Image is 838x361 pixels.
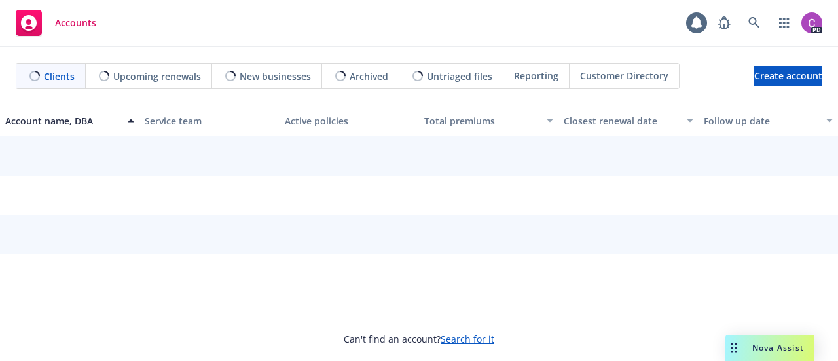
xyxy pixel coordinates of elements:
[44,69,75,83] span: Clients
[285,114,414,128] div: Active policies
[10,5,101,41] a: Accounts
[725,335,742,361] div: Drag to move
[350,69,388,83] span: Archived
[280,105,419,136] button: Active policies
[5,114,120,128] div: Account name, DBA
[113,69,201,83] span: Upcoming renewals
[580,69,668,83] span: Customer Directory
[754,64,822,88] span: Create account
[55,18,96,28] span: Accounts
[725,335,814,361] button: Nova Assist
[741,10,767,36] a: Search
[771,10,797,36] a: Switch app
[514,69,558,83] span: Reporting
[145,114,274,128] div: Service team
[424,114,539,128] div: Total premiums
[754,66,822,86] a: Create account
[711,10,737,36] a: Report a Bug
[801,12,822,33] img: photo
[344,332,494,346] span: Can't find an account?
[564,114,678,128] div: Closest renewal date
[419,105,558,136] button: Total premiums
[752,342,804,353] span: Nova Assist
[240,69,311,83] span: New businesses
[441,333,494,345] a: Search for it
[558,105,698,136] button: Closest renewal date
[427,69,492,83] span: Untriaged files
[139,105,279,136] button: Service team
[704,114,818,128] div: Follow up date
[699,105,838,136] button: Follow up date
